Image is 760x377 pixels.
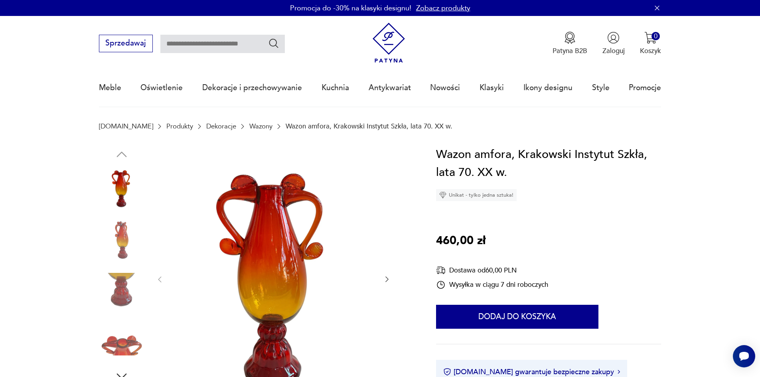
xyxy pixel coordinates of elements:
a: Sprzedawaj [99,41,153,47]
img: Ikonka użytkownika [607,32,620,44]
button: [DOMAIN_NAME] gwarantuje bezpieczne zakupy [443,367,620,377]
a: Antykwariat [369,69,411,106]
p: 460,00 zł [436,232,486,250]
p: Zaloguj [602,46,625,55]
img: Ikona medalu [564,32,576,44]
iframe: Smartsupp widget button [733,345,755,367]
a: Promocje [629,69,661,106]
img: Ikona strzałki w prawo [618,370,620,374]
div: Dostawa od 60,00 PLN [436,265,548,275]
div: 0 [651,32,660,40]
img: Zdjęcie produktu Wazon amfora, Krakowski Instytut Szkła, lata 70. XX w. [99,267,144,313]
img: Ikona dostawy [436,265,446,275]
button: Sprzedawaj [99,35,153,52]
img: Zdjęcie produktu Wazon amfora, Krakowski Instytut Szkła, lata 70. XX w. [99,216,144,262]
img: Zdjęcie produktu Wazon amfora, Krakowski Instytut Szkła, lata 70. XX w. [99,318,144,363]
a: Wazony [249,122,272,130]
a: Produkty [166,122,193,130]
img: Ikona certyfikatu [443,368,451,376]
a: Style [592,69,610,106]
h1: Wazon amfora, Krakowski Instytut Szkła, lata 70. XX w. [436,146,661,182]
p: Patyna B2B [553,46,587,55]
button: Dodaj do koszyka [436,305,598,329]
img: Patyna - sklep z meblami i dekoracjami vintage [369,23,409,63]
button: Zaloguj [602,32,625,55]
a: Meble [99,69,121,106]
p: Wazon amfora, Krakowski Instytut Szkła, lata 70. XX w. [286,122,452,130]
a: Zobacz produkty [416,3,470,13]
img: Zdjęcie produktu Wazon amfora, Krakowski Instytut Szkła, lata 70. XX w. [99,166,144,211]
div: Unikat - tylko jedna sztuka! [436,189,517,201]
button: Szukaj [268,38,280,49]
p: Koszyk [640,46,661,55]
div: Wysyłka w ciągu 7 dni roboczych [436,280,548,290]
a: Dekoracje i przechowywanie [202,69,302,106]
a: Kuchnia [322,69,349,106]
a: Dekoracje [206,122,236,130]
a: Klasyki [480,69,504,106]
a: Oświetlenie [140,69,183,106]
p: Promocja do -30% na klasyki designu! [290,3,411,13]
a: [DOMAIN_NAME] [99,122,153,130]
a: Ikona medaluPatyna B2B [553,32,587,55]
img: Ikona diamentu [439,191,446,199]
a: Ikony designu [523,69,572,106]
a: Nowości [430,69,460,106]
button: 0Koszyk [640,32,661,55]
button: Patyna B2B [553,32,587,55]
img: Ikona koszyka [644,32,657,44]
